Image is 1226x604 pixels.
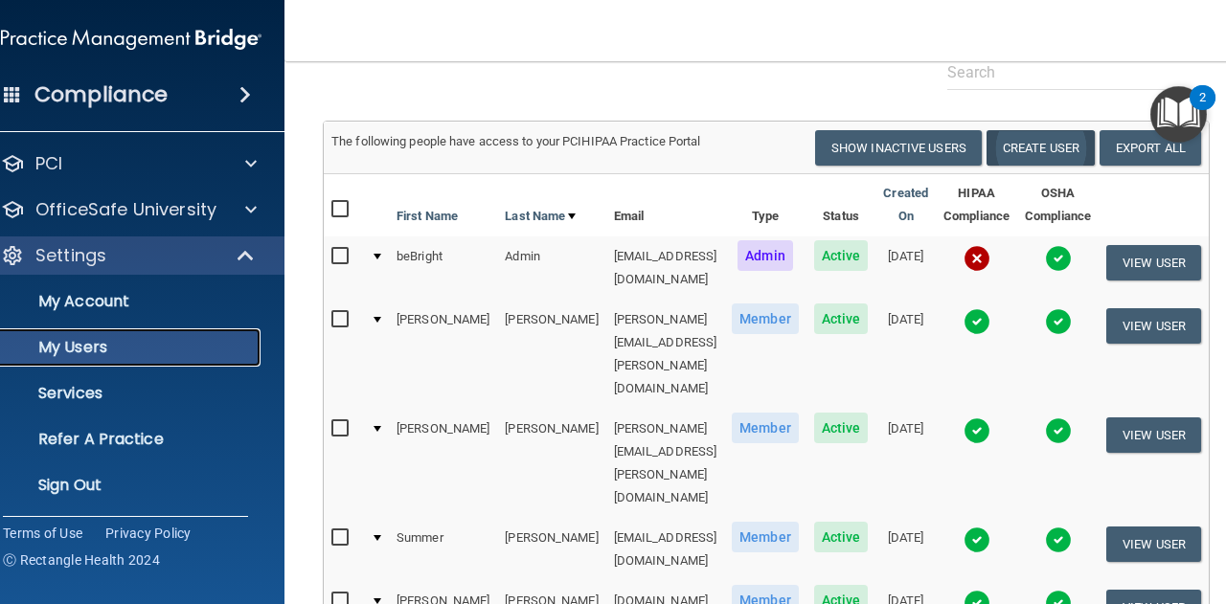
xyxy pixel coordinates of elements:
span: Member [732,413,799,443]
td: [PERSON_NAME][EMAIL_ADDRESS][PERSON_NAME][DOMAIN_NAME] [606,300,725,409]
img: cross.ca9f0e7f.svg [964,245,990,272]
td: Admin [497,236,605,300]
iframe: Drift Widget Chat Controller [1130,472,1203,545]
td: [DATE] [875,236,936,300]
img: tick.e7d51cea.svg [964,417,990,444]
span: Member [732,522,799,552]
td: [DATE] [875,300,936,409]
button: View User [1106,308,1201,344]
th: Status [806,174,876,236]
td: [DATE] [875,409,936,518]
td: Summer [389,518,497,581]
span: Active [814,240,869,271]
td: [EMAIL_ADDRESS][DOMAIN_NAME] [606,518,725,581]
p: OfficeSafe University [35,198,216,221]
span: Active [814,413,869,443]
span: The following people have access to your PCIHIPAA Practice Portal [331,134,701,148]
img: tick.e7d51cea.svg [1045,417,1072,444]
a: Privacy Policy [105,524,192,543]
a: OfficeSafe University [1,198,257,221]
td: [PERSON_NAME] [389,409,497,518]
button: Show Inactive Users [815,130,982,166]
p: PCI [35,152,62,175]
button: View User [1106,526,1201,562]
span: Member [732,303,799,334]
td: [DATE] [875,518,936,581]
button: View User [1106,417,1201,453]
input: Search [947,55,1172,90]
button: Create User [987,130,1095,166]
a: Settings [1,244,256,267]
span: Active [814,522,869,552]
div: 2 [1199,98,1206,123]
span: Ⓒ Rectangle Health 2024 [3,550,160,570]
a: PCI [1,152,257,175]
a: First Name [397,205,458,228]
button: View User [1106,245,1201,280]
th: Type [724,174,806,236]
th: OSHA Compliance [1017,174,1099,236]
td: [PERSON_NAME] [497,300,605,409]
a: Terms of Use [3,524,82,543]
a: Last Name [505,205,576,228]
span: Active [814,303,869,334]
img: tick.e7d51cea.svg [964,526,990,553]
img: tick.e7d51cea.svg [1045,526,1072,553]
td: [PERSON_NAME] [389,300,497,409]
th: HIPAA Compliance [936,174,1017,236]
td: [EMAIL_ADDRESS][DOMAIN_NAME] [606,236,725,300]
a: Created On [883,182,928,228]
h4: Compliance [34,81,168,108]
td: [PERSON_NAME] [497,518,605,581]
td: [PERSON_NAME] [497,409,605,518]
td: beBright [389,236,497,300]
a: Export All [1100,130,1201,166]
img: tick.e7d51cea.svg [1045,308,1072,335]
td: [PERSON_NAME][EMAIL_ADDRESS][PERSON_NAME][DOMAIN_NAME] [606,409,725,518]
button: Open Resource Center, 2 new notifications [1150,86,1207,143]
img: tick.e7d51cea.svg [1045,245,1072,272]
p: Settings [35,244,106,267]
img: PMB logo [1,20,261,58]
span: Admin [738,240,793,271]
img: tick.e7d51cea.svg [964,308,990,335]
th: Email [606,174,725,236]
